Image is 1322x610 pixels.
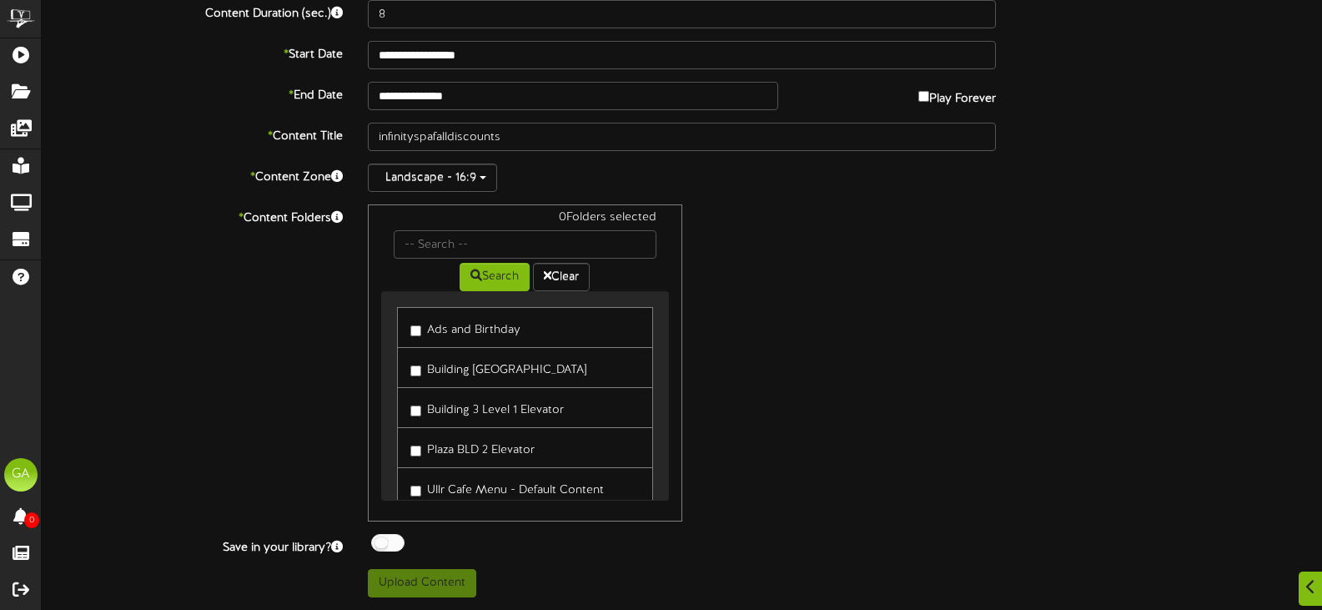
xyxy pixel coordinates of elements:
input: Ullr Cafe Menu - Default Content Folder [410,486,421,497]
button: Upload Content [368,569,476,597]
label: Content Zone [29,164,355,186]
label: Content Title [29,123,355,145]
button: Landscape - 16:9 [368,164,497,192]
button: Clear [533,263,590,291]
label: Start Date [29,41,355,63]
label: Save in your library? [29,534,355,557]
label: Plaza BLD 2 Elevator [410,436,535,459]
div: 0 Folders selected [381,209,668,230]
input: Plaza BLD 2 Elevator [410,446,421,456]
label: Building 3 Level 1 Elevator [410,396,564,419]
label: End Date [29,82,355,104]
div: GA [4,458,38,492]
label: Play Forever [918,82,996,108]
input: Title of this Content [368,123,996,151]
input: Building [GEOGRAPHIC_DATA] [410,365,421,376]
span: 0 [24,512,39,528]
label: Ads and Birthday [410,316,520,339]
label: Building [GEOGRAPHIC_DATA] [410,356,586,379]
label: Content Folders [29,204,355,227]
label: Ullr Cafe Menu - Default Content Folder [410,476,639,516]
input: Building 3 Level 1 Elevator [410,406,421,416]
input: Play Forever [918,91,929,102]
input: -- Search -- [394,230,656,259]
button: Search [460,263,530,291]
input: Ads and Birthday [410,325,421,336]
